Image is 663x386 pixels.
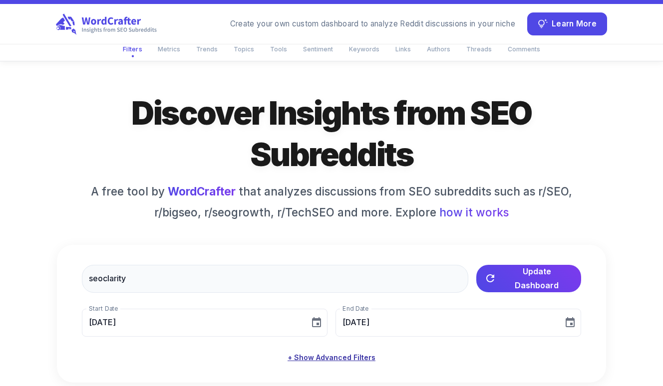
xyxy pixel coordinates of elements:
button: Topics [228,41,260,57]
button: Keywords [343,41,385,57]
label: End Date [342,304,368,313]
div: Create your own custom dashboard to analyze Reddit discussions in your niche [230,18,515,30]
button: Choose date, selected date is Aug 10, 2025 [307,313,327,333]
button: Filters [116,40,148,58]
button: Metrics [152,41,186,57]
button: Learn More [527,12,607,35]
input: MM/DD/YYYY [335,309,556,337]
button: Choose date, selected date is Sep 9, 2025 [560,313,580,333]
button: Comments [502,41,546,57]
button: Tools [264,41,293,57]
button: + Show Advanced Filters [284,349,379,367]
button: Links [389,41,417,57]
span: Update Dashboard [500,264,573,292]
span: Learn More [552,17,597,31]
h6: A free tool by that analyzes discussions from SEO subreddits such as r/SEO, r/bigseo, r/seogrowth... [82,183,581,220]
a: WordCrafter [168,185,236,198]
input: MM/DD/YYYY [82,309,303,337]
button: Update Dashboard [476,265,581,292]
input: Filter discussions about SEO on Reddit by keyword... [82,265,468,293]
label: Start Date [89,304,118,313]
h1: Discover Insights from SEO Subreddits [56,92,607,175]
button: Sentiment [297,41,339,57]
span: how it works [439,204,509,221]
button: Authors [421,41,456,57]
button: Trends [190,41,224,57]
button: Threads [460,41,498,57]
